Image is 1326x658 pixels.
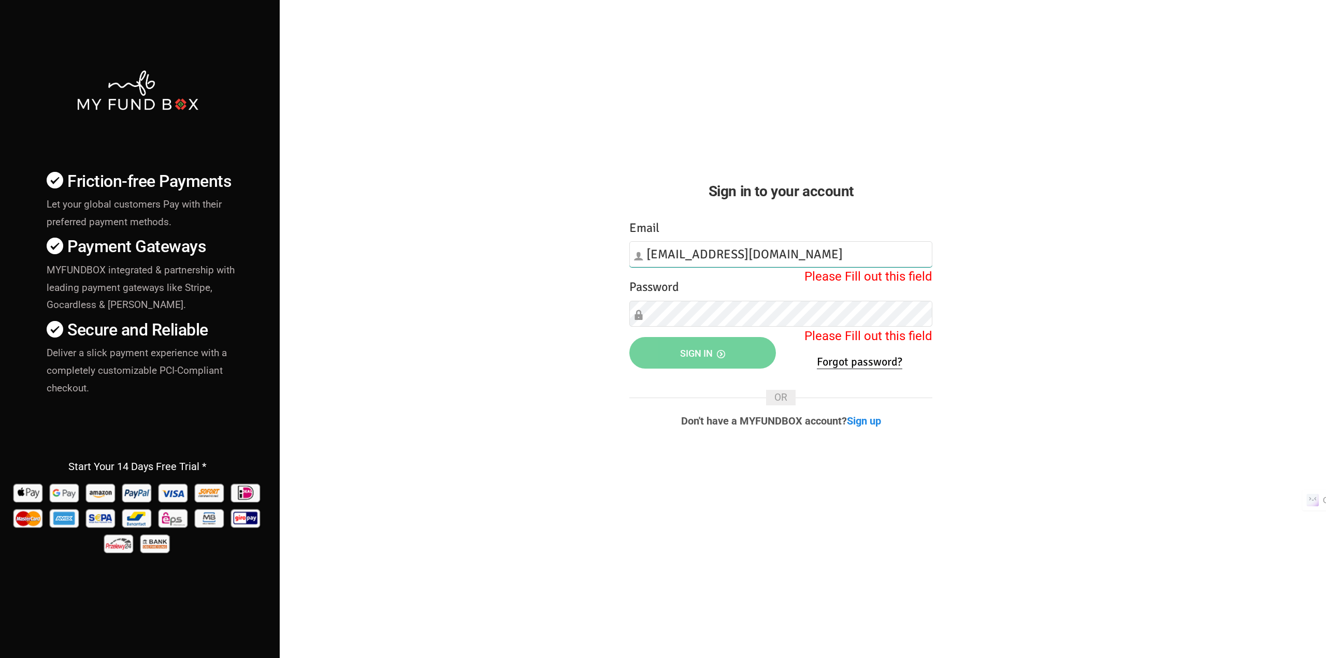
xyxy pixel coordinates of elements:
a: Forgot password? [817,355,902,369]
img: american_express Pay [48,505,82,531]
img: mb Pay [193,505,227,531]
img: Bancontact Pay [121,505,154,531]
input: Email [629,241,932,267]
h4: Secure and Reliable [47,317,238,343]
p: Don't have a MYFUNDBOX account? [629,416,932,426]
h2: Sign in to your account [629,180,932,202]
span: OR [766,390,796,405]
label: Email [629,218,659,238]
img: mfbwhite.png [76,69,199,112]
img: Sofort Pay [193,480,227,505]
label: Please Fill out this field [804,267,932,286]
img: Paypal [121,480,154,505]
img: Visa [157,480,191,505]
img: Google Pay [48,480,82,505]
h4: Friction-free Payments [47,169,238,194]
img: Ideal Pay [229,480,263,505]
img: Apple Pay [12,480,46,505]
span: Deliver a slick payment experience with a completely customizable PCI-Compliant checkout. [47,347,227,394]
button: Sign in [629,337,776,369]
a: Sign up [847,415,881,427]
img: sepa Pay [84,505,118,531]
span: MYFUNDBOX integrated & partnership with leading payment gateways like Stripe, Gocardless & [PERSO... [47,264,235,311]
img: giropay [229,505,263,531]
span: Let your global customers Pay with their preferred payment methods. [47,198,222,228]
span: Sign in [680,348,725,359]
label: Please Fill out this field [804,327,932,346]
img: banktransfer [139,531,172,556]
img: p24 Pay [103,531,136,556]
img: Mastercard Pay [12,505,46,531]
img: EPS Pay [157,505,191,531]
label: Password [629,277,679,297]
h4: Payment Gateways [47,234,238,259]
img: Amazon [84,480,118,505]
